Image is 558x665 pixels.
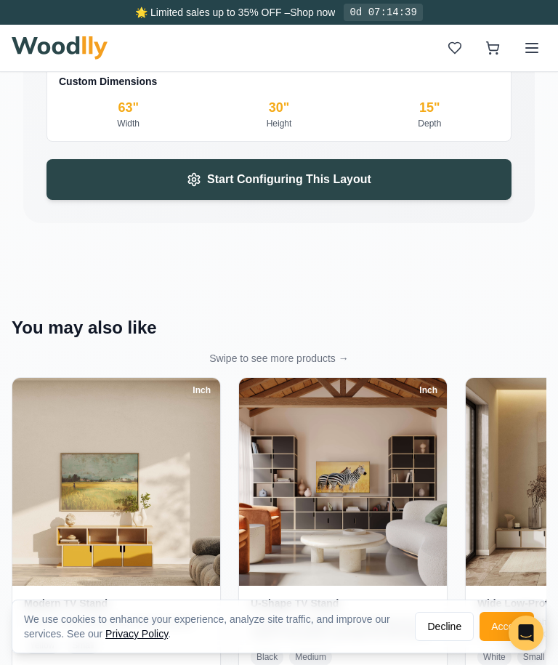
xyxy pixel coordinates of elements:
button: Start Configuring This Layout [46,159,511,200]
div: Depth [360,118,499,129]
button: Accept [480,612,534,641]
div: Open Intercom Messenger [509,616,543,650]
img: U-Shape TV Stand [239,378,447,586]
img: Modern TV Stand [12,378,220,586]
div: 63 " [59,97,198,118]
div: Inch [413,382,444,398]
div: 0d 07:14:39 [344,4,422,21]
h4: Modern TV Stand [24,597,209,610]
div: We use cookies to enhance your experience, analyze site traffic, and improve our services. See our . [24,612,403,641]
div: 15 " [360,97,499,118]
span: Custom Dimensions [59,74,157,89]
div: 30 " [209,97,348,118]
div: Height [209,118,348,129]
a: Privacy Policy [105,628,168,640]
p: Swipe to see more products → [12,351,546,366]
div: Width [59,118,198,129]
img: Woodlly [12,36,108,60]
h3: You may also like [12,316,157,339]
a: Shop now [290,7,335,18]
h4: U-Shape TV Stand [251,597,435,610]
span: Start Configuring This Layout [207,171,371,188]
div: Inch [186,382,217,398]
span: 🌟 Limited sales up to 35% OFF – [135,7,290,18]
button: Decline [415,612,474,641]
